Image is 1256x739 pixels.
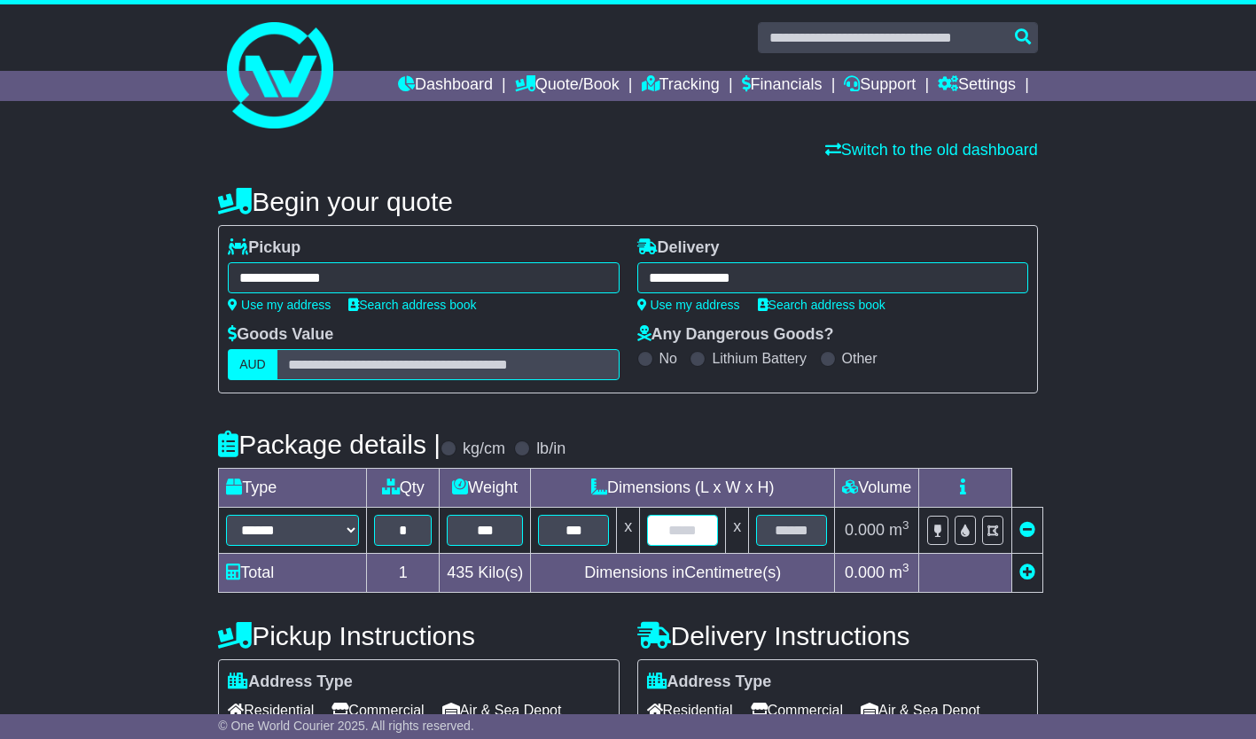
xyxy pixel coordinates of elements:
[938,71,1016,101] a: Settings
[440,469,531,508] td: Weight
[902,561,909,574] sup: 3
[367,469,440,508] td: Qty
[219,554,367,593] td: Total
[228,349,277,380] label: AUD
[835,469,919,508] td: Volume
[642,71,720,101] a: Tracking
[844,71,916,101] a: Support
[463,440,505,459] label: kg/cm
[637,621,1038,650] h4: Delivery Instructions
[751,696,843,724] span: Commercial
[531,469,835,508] td: Dimensions (L x W x H)
[447,564,473,581] span: 435
[647,673,772,692] label: Address Type
[367,554,440,593] td: 1
[637,298,740,312] a: Use my address
[218,430,441,459] h4: Package details |
[712,350,807,367] label: Lithium Battery
[902,518,909,532] sup: 3
[617,508,640,554] td: x
[228,238,300,258] label: Pickup
[536,440,566,459] label: lb/in
[845,564,885,581] span: 0.000
[659,350,677,367] label: No
[1019,521,1035,539] a: Remove this item
[845,521,885,539] span: 0.000
[218,621,619,650] h4: Pickup Instructions
[825,141,1038,159] a: Switch to the old dashboard
[637,325,834,345] label: Any Dangerous Goods?
[726,508,749,554] td: x
[228,696,314,724] span: Residential
[758,298,885,312] a: Search address book
[531,554,835,593] td: Dimensions in Centimetre(s)
[861,696,980,724] span: Air & Sea Depot
[842,350,878,367] label: Other
[218,187,1038,216] h4: Begin your quote
[1019,564,1035,581] a: Add new item
[889,564,909,581] span: m
[219,469,367,508] td: Type
[647,696,733,724] span: Residential
[515,71,620,101] a: Quote/Book
[442,696,562,724] span: Air & Sea Depot
[228,325,333,345] label: Goods Value
[742,71,823,101] a: Financials
[398,71,493,101] a: Dashboard
[348,298,476,312] a: Search address book
[228,673,353,692] label: Address Type
[889,521,909,539] span: m
[228,298,331,312] a: Use my address
[332,696,424,724] span: Commercial
[218,719,474,733] span: © One World Courier 2025. All rights reserved.
[637,238,720,258] label: Delivery
[440,554,531,593] td: Kilo(s)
